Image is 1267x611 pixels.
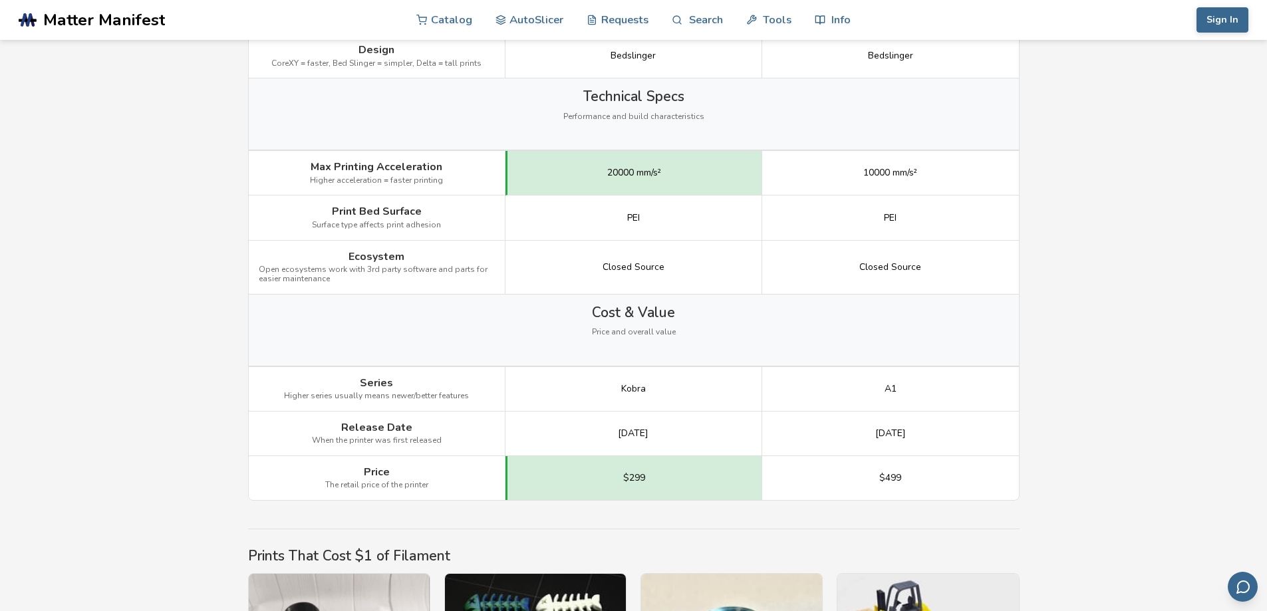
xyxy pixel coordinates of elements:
[623,473,645,483] span: $299
[332,205,422,217] span: Print Bed Surface
[349,251,404,263] span: Ecosystem
[603,262,664,273] span: Closed Source
[358,44,394,56] span: Design
[592,305,675,320] span: Cost & Value
[627,213,640,223] span: PEI
[360,377,393,389] span: Series
[284,392,469,401] span: Higher series usually means newer/better features
[1228,572,1258,602] button: Send feedback via email
[859,262,921,273] span: Closed Source
[341,422,412,433] span: Release Date
[311,161,442,173] span: Max Printing Acceleration
[325,481,428,490] span: The retail price of the printer
[885,384,897,394] span: A1
[618,428,648,439] span: [DATE]
[248,548,1020,564] h2: Prints That Cost $1 of Filament
[583,88,684,104] span: Technical Specs
[1197,7,1248,33] button: Sign In
[43,11,165,29] span: Matter Manifest
[868,51,913,61] span: Bedslinger
[271,59,482,68] span: CoreXY = faster, Bed Slinger = simpler, Delta = tall prints
[863,168,917,178] span: 10000 mm/s²
[592,328,676,337] span: Price and overall value
[884,213,897,223] span: PEI
[563,112,704,122] span: Performance and build characteristics
[259,265,495,284] span: Open ecosystems work with 3rd party software and parts for easier maintenance
[621,384,646,394] span: Kobra
[312,436,442,445] span: When the printer was first released
[875,428,906,439] span: [DATE]
[879,473,901,483] span: $499
[364,466,390,478] span: Price
[611,51,656,61] span: Bedslinger
[310,176,443,185] span: Higher acceleration = faster printing
[607,168,661,178] span: 20000 mm/s²
[312,221,441,230] span: Surface type affects print adhesion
